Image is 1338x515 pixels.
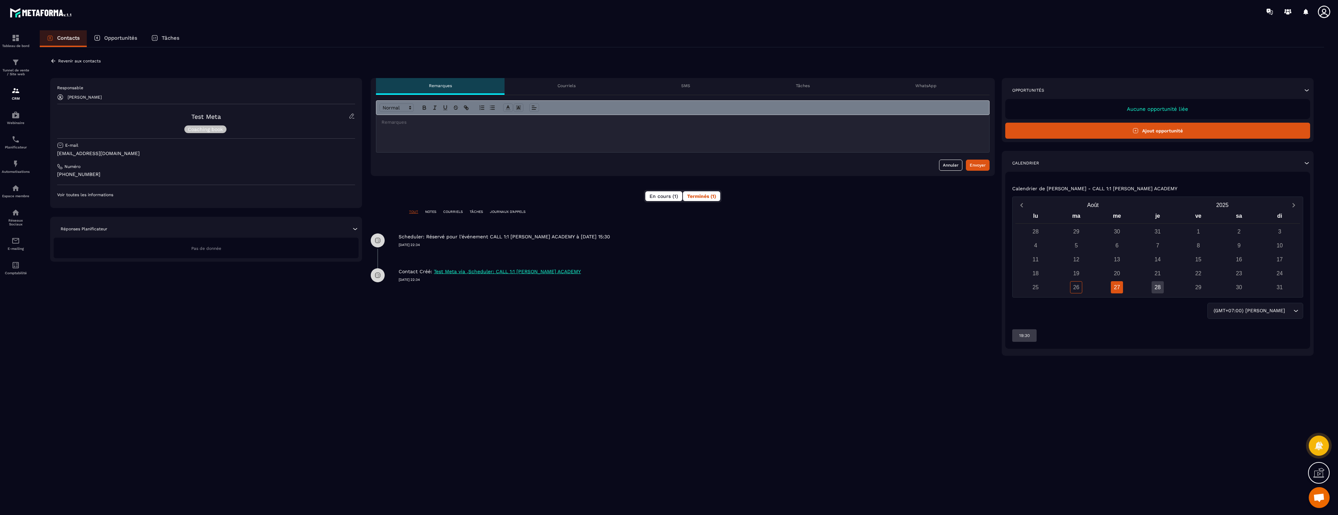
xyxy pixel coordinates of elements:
[1152,281,1164,293] div: 28
[1192,225,1205,238] div: 1
[11,111,20,119] img: automations
[2,256,30,280] a: accountantaccountantComptabilité
[1137,211,1178,223] div: je
[11,86,20,95] img: formation
[57,150,355,157] p: [EMAIL_ADDRESS][DOMAIN_NAME]
[966,160,990,171] button: Envoyer
[1012,87,1044,93] p: Opportunités
[1070,267,1082,279] div: 19
[40,30,87,47] a: Contacts
[1030,225,1042,238] div: 28
[1015,211,1300,293] div: Calendar wrapper
[1030,239,1042,252] div: 4
[1030,281,1042,293] div: 25
[1111,225,1123,238] div: 30
[796,83,810,89] p: Tâches
[649,193,678,199] span: En cours (1)
[1233,239,1245,252] div: 9
[1070,253,1082,266] div: 12
[11,160,20,168] img: automations
[970,162,986,169] div: Envoyer
[1192,239,1205,252] div: 8
[1178,211,1219,223] div: ve
[1070,281,1082,293] div: 26
[144,30,186,47] a: Tâches
[11,208,20,217] img: social-network
[65,143,78,148] p: E-mail
[399,277,995,282] p: [DATE] 22:34
[1158,199,1287,211] button: Open years overlay
[2,247,30,251] p: E-mailing
[1012,160,1039,166] p: Calendrier
[1070,239,1082,252] div: 5
[188,127,223,132] p: Coaching book
[2,44,30,48] p: Tableau de bord
[1070,225,1082,238] div: 29
[1207,303,1303,319] div: Search for option
[1286,307,1292,315] input: Search for option
[1274,281,1286,293] div: 31
[409,209,418,214] p: TOUT
[2,97,30,100] p: CRM
[399,233,610,240] p: Scheduler: Réservé pour l'événement CALL 1:1 [PERSON_NAME] ACADEMY à [DATE] 15:30
[2,179,30,203] a: automationsautomationsEspace membre
[1015,225,1300,293] div: Calendar days
[2,145,30,149] p: Planificateur
[1233,267,1245,279] div: 23
[57,85,355,91] p: Responsable
[11,135,20,144] img: scheduler
[1259,211,1300,223] div: di
[1274,267,1286,279] div: 24
[1233,253,1245,266] div: 16
[2,106,30,130] a: automationsautomationsWebinaire
[57,35,80,41] p: Contacts
[1192,267,1205,279] div: 22
[1152,225,1164,238] div: 31
[1019,333,1030,338] p: 19:30
[2,170,30,174] p: Automatisations
[11,237,20,245] img: email
[1152,253,1164,266] div: 14
[2,203,30,231] a: social-networksocial-networkRéseaux Sociaux
[2,68,30,76] p: Tunnel de vente / Site web
[470,209,483,214] p: TÂCHES
[687,193,716,199] span: Terminés (1)
[2,194,30,198] p: Espace membre
[1111,253,1123,266] div: 13
[11,58,20,67] img: formation
[1309,487,1330,508] a: Open chat
[1028,199,1158,211] button: Open months overlay
[1056,211,1097,223] div: ma
[681,83,690,89] p: SMS
[1192,253,1205,266] div: 15
[557,83,576,89] p: Courriels
[1274,239,1286,252] div: 10
[1233,225,1245,238] div: 2
[1287,200,1300,210] button: Next month
[191,246,221,251] span: Pas de donnée
[1005,123,1310,139] button: Ajout opportunité
[645,191,682,201] button: En cours (1)
[1030,253,1042,266] div: 11
[11,184,20,192] img: automations
[1012,106,1303,112] p: Aucune opportunité liée
[915,83,937,89] p: WhatsApp
[68,95,102,100] p: [PERSON_NAME]
[425,209,436,214] p: NOTES
[1233,281,1245,293] div: 30
[191,113,221,120] a: Test Meta
[2,231,30,256] a: emailemailE-mailing
[429,83,452,89] p: Remarques
[2,29,30,53] a: formationformationTableau de bord
[11,261,20,269] img: accountant
[61,226,107,232] p: Réponses Planificateur
[57,171,355,178] p: [PHONE_NUMBER]
[1212,307,1286,315] span: (GMT+07:00) [PERSON_NAME]
[58,59,101,63] p: Revenir aux contacts
[10,6,72,19] img: logo
[1030,267,1042,279] div: 18
[434,268,581,275] p: Test Meta via ,Scheduler: CALL 1:1 [PERSON_NAME] ACADEMY
[1111,239,1123,252] div: 6
[2,271,30,275] p: Comptabilité
[87,30,144,47] a: Opportunités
